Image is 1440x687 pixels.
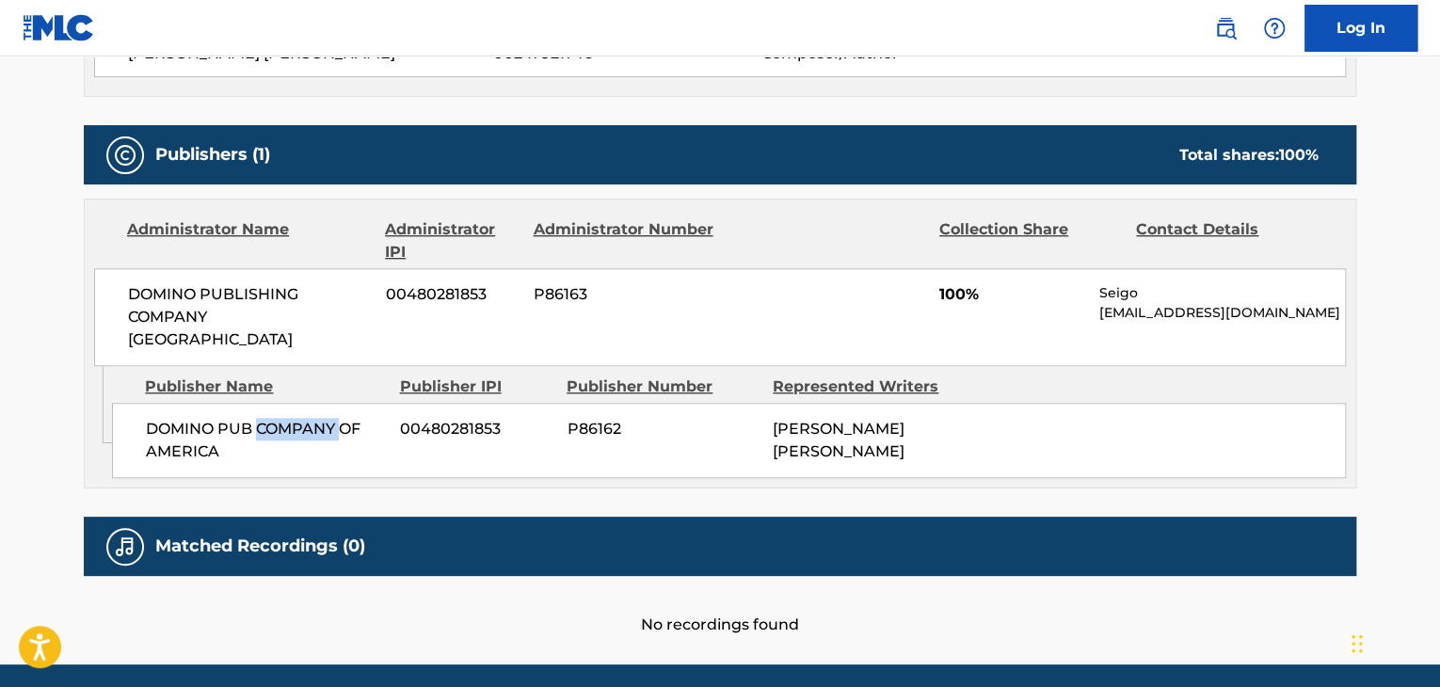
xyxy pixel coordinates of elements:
span: 00480281853 [400,418,552,440]
span: 100 % [1279,146,1319,164]
span: 100% [939,283,1085,306]
div: Total shares: [1179,144,1319,167]
div: Administrator Number [533,218,715,264]
div: Administrator Name [127,218,371,264]
p: [EMAIL_ADDRESS][DOMAIN_NAME] [1099,303,1345,323]
h5: Matched Recordings (0) [155,535,365,557]
img: help [1263,17,1286,40]
span: DOMINO PUBLISHING COMPANY [GEOGRAPHIC_DATA] [128,283,372,351]
div: Administrator IPI [385,218,519,264]
div: No recordings found [84,576,1356,636]
div: Publisher Number [567,375,759,398]
span: P86163 [534,283,716,306]
div: Help [1256,9,1293,47]
span: P86162 [567,418,759,440]
img: Publishers [114,144,136,167]
img: Matched Recordings [114,535,136,558]
div: Publisher Name [145,375,385,398]
img: MLC Logo [23,14,95,41]
span: 00480281853 [386,283,520,306]
div: Represented Writers [773,375,965,398]
div: Publisher IPI [399,375,552,398]
div: Collection Share [939,218,1122,264]
p: Seigo [1099,283,1345,303]
iframe: Chat Widget [1346,597,1440,687]
span: [PERSON_NAME] [PERSON_NAME] [773,420,904,460]
h5: Publishers (1) [155,144,270,166]
a: Public Search [1207,9,1244,47]
a: Log In [1304,5,1417,52]
img: search [1214,17,1237,40]
div: Drag [1352,615,1363,672]
span: DOMINO PUB COMPANY OF AMERICA [146,418,386,463]
div: Contact Details [1136,218,1319,264]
